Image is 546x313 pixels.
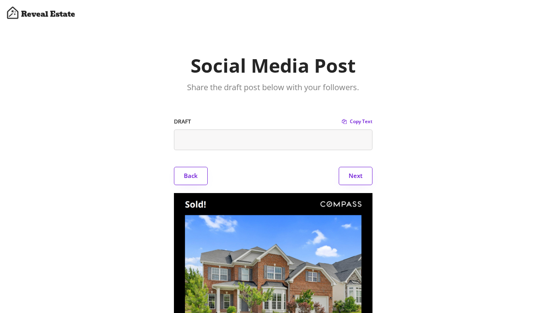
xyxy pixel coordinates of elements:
[47,54,499,77] h2: Social Media Post
[174,167,208,185] button: Back
[21,9,75,19] h4: Reveal Estate
[6,6,19,19] img: Artboard%201%20copy%203%20%281%29.svg
[350,119,372,124] span: Copy Text
[339,167,372,185] button: Next
[342,118,372,126] button: Copy Text
[174,118,342,126] h6: DRAFT
[174,82,372,93] div: Share the draft post below with your followers.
